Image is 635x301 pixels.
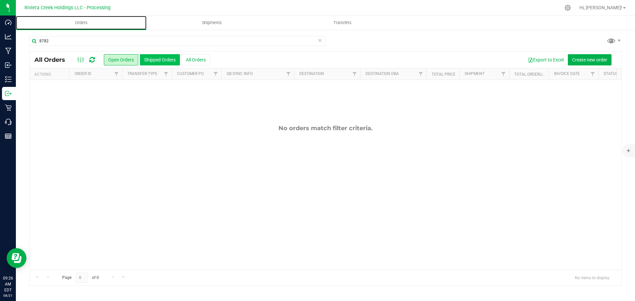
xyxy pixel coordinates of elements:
[365,71,399,76] a: Destination DBA
[3,275,13,293] p: 09:26 AM EDT
[57,273,104,283] span: Page of 0
[161,68,172,80] a: Filter
[5,48,12,54] inline-svg: Manufacturing
[127,71,157,76] a: Transfer Type
[177,71,204,76] a: Customer PO
[570,273,615,282] span: No items to display
[299,71,324,76] a: Destination
[5,19,12,26] inline-svg: Dashboard
[111,68,122,80] a: Filter
[16,16,147,30] a: Orders
[283,68,294,80] a: Filter
[104,54,138,65] button: Open Orders
[587,68,598,80] a: Filter
[193,20,231,26] span: Shipments
[147,16,277,30] a: Shipments
[66,20,97,26] span: Orders
[74,71,91,76] a: Order ID
[554,71,580,76] a: Invoice Date
[227,71,253,76] a: QB Sync Info
[317,36,322,45] span: Clear
[5,133,12,139] inline-svg: Reports
[415,68,426,80] a: Filter
[29,125,621,132] div: No orders match filter criteria.
[524,54,568,65] button: Export to Excel
[24,5,110,11] span: Riviera Creek Holdings LLC - Processing
[5,104,12,111] inline-svg: Retail
[498,68,509,80] a: Filter
[34,56,72,63] span: All Orders
[34,72,66,77] div: Actions
[210,68,221,80] a: Filter
[572,57,607,62] span: Create new order
[5,76,12,83] inline-svg: Inventory
[432,72,455,77] a: Total Price
[604,71,618,76] a: Status
[29,36,325,46] input: Search Order ID, Destination, Customer PO...
[324,20,360,26] span: Transfers
[182,54,210,65] button: All Orders
[514,72,550,77] a: Total Orderlines
[579,5,622,10] span: Hi, [PERSON_NAME]!
[564,5,572,11] div: Manage settings
[568,54,612,65] button: Create new order
[5,90,12,97] inline-svg: Outbound
[3,293,13,298] p: 08/21
[140,54,180,65] button: Shipped Orders
[5,33,12,40] inline-svg: Analytics
[7,248,26,268] iframe: Resource center
[5,119,12,125] inline-svg: Call Center
[5,62,12,68] inline-svg: Inbound
[465,71,485,76] a: Shipment
[277,16,408,30] a: Transfers
[349,68,360,80] a: Filter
